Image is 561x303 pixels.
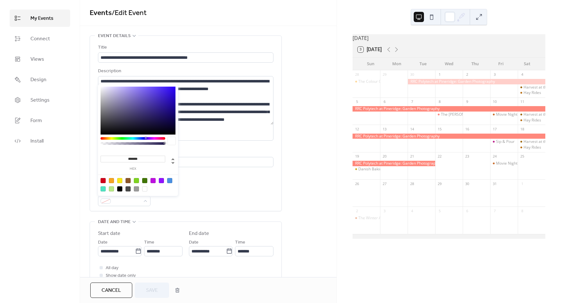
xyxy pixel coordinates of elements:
div: 29 [437,181,442,186]
div: Hay Rides [518,90,545,96]
div: Movie Night - Halloweentown [490,161,518,166]
div: Location [98,148,272,156]
div: Thu [462,58,488,70]
div: 7 [410,99,414,104]
div: 24 [492,154,497,159]
span: Date and time [98,218,131,226]
div: 17 [492,127,497,131]
div: 15 [437,127,442,131]
div: 28 [410,181,414,186]
div: 6 [465,208,469,213]
a: My Events [10,10,70,27]
div: #9B9B9B [134,186,139,191]
div: The Winter Apothecary (Ferment & Flourish Workshop) [358,215,456,221]
span: Connect [30,35,50,43]
div: 10 [492,99,497,104]
div: 28 [354,72,359,77]
div: 14 [410,127,414,131]
span: Show date only [106,272,136,280]
div: #7ED321 [134,178,139,183]
div: RRC Polytech at Pineridge: Garden Photography [353,134,545,139]
div: #50E3C2 [101,186,106,191]
span: Install [30,137,44,145]
div: #8B572A [126,178,131,183]
div: 23 [465,154,469,159]
div: 16 [465,127,469,131]
div: Title [98,44,272,51]
div: Movie Night - Halloweentown [496,161,548,166]
span: All day [106,264,118,272]
span: Event details [98,32,131,40]
div: 22 [437,154,442,159]
div: 11 [520,99,524,104]
div: Harvest at the Hollow Market [518,85,545,90]
div: #BD10E0 [150,178,156,183]
span: Time [235,239,245,246]
div: 8 [437,99,442,104]
div: 29 [382,72,387,77]
div: 27 [382,181,387,186]
div: #D0021B [101,178,106,183]
span: Views [30,56,44,63]
a: Design [10,71,70,88]
div: The Colour Orange [353,79,380,84]
div: 21 [410,154,414,159]
div: 30 [465,181,469,186]
div: Description [98,67,272,75]
div: RRC Polytech at Pineridge: Garden Photography [408,79,545,84]
div: Harvest at the Hollow Market [518,139,545,144]
div: 18 [520,127,524,131]
span: Form [30,117,42,125]
button: Cancel [90,283,132,298]
span: Time [144,239,154,246]
div: [DATE] [353,34,545,42]
span: My Events [30,15,53,22]
div: Fri [488,58,514,70]
div: 7 [492,208,497,213]
div: 4 [520,72,524,77]
div: Hay Rides [518,118,545,123]
div: #4A4A4A [126,186,131,191]
div: Sat [514,58,540,70]
div: 3 [382,208,387,213]
div: 9 [465,99,469,104]
a: Views [10,50,70,68]
span: Design [30,76,46,84]
a: Form [10,112,70,129]
span: / Edit Event [112,6,147,20]
div: End date [189,230,209,237]
div: Movie Night - Hocus Pocus [490,112,518,117]
div: 5 [354,99,359,104]
div: The Winter Apothecary (Ferment & Flourish Workshop) [353,215,380,221]
div: 13 [382,127,387,131]
div: Sip & Pour [490,139,518,144]
div: Wed [436,58,462,70]
div: Movie Night - Hocus Pocus [496,112,543,117]
div: The Colour Orange [358,79,392,84]
div: #B8E986 [109,186,114,191]
span: Cancel [102,287,121,294]
div: #000000 [117,186,122,191]
div: Hay Rides [524,118,541,123]
span: Date [98,239,108,246]
div: 8 [520,208,524,213]
div: RRC Polytech at Pineridge: Garden Photography [353,106,545,112]
a: Settings [10,91,70,109]
div: 30 [410,72,414,77]
div: Harvest at the Hollow Market [518,112,545,117]
a: Events [90,6,112,20]
div: 2 [465,72,469,77]
div: 3 [492,72,497,77]
label: hex [101,167,165,171]
div: #9013FE [159,178,164,183]
div: 26 [354,181,359,186]
div: #F8E71C [117,178,122,183]
a: Install [10,132,70,150]
div: 2 [354,208,359,213]
div: 12 [354,127,359,131]
div: #FFFFFF [142,186,147,191]
div: 5 [437,208,442,213]
div: 1 [520,181,524,186]
div: 20 [382,154,387,159]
